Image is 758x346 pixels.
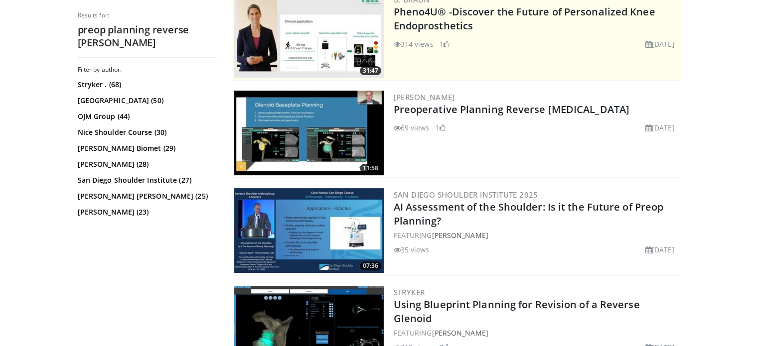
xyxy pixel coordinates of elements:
li: [DATE] [645,122,675,133]
li: 69 views [394,122,430,133]
li: 1 [436,122,446,133]
li: 314 views [394,39,434,49]
li: [DATE] [645,244,675,255]
a: [GEOGRAPHIC_DATA] (50) [78,96,215,106]
a: Using Blueprint Planning for Revision of a Reverse Glenoid [394,298,640,325]
a: San Diego Shoulder Institute 2025 [394,190,538,200]
a: 07:36 [234,188,384,273]
a: Stryker [394,287,425,297]
a: Nice Shoulder Course (30) [78,127,215,137]
a: [PERSON_NAME] [432,231,488,240]
a: [PERSON_NAME] Biomet (29) [78,143,215,153]
li: 35 views [394,244,430,255]
a: 11:58 [234,91,384,175]
a: Preoperative Planning Reverse [MEDICAL_DATA] [394,103,629,116]
a: [PERSON_NAME] [432,328,488,338]
p: Results for: [78,11,217,19]
span: 07:36 [360,261,381,270]
img: dc1fdcf6-bf37-45d0-b25c-3d9b6fb879f2.300x170_q85_crop-smart_upscale.jpg [234,91,384,175]
img: feee2f40-fe49-45fe-b28a-6c62491c4fdc.300x170_q85_crop-smart_upscale.jpg [234,188,384,273]
a: [PERSON_NAME] (28) [78,159,215,169]
a: AI Assessment of the Shoulder: Is it the Future of Preop Planning? [394,200,664,228]
h2: preop planning reverse [PERSON_NAME] [78,23,217,49]
a: [PERSON_NAME] [394,92,455,102]
h3: Filter by author: [78,66,217,74]
a: [PERSON_NAME] (23) [78,207,215,217]
a: OJM Group (44) [78,112,215,121]
a: Pheno4U® -Discover the Future of Personalized Knee Endoprosthetics [394,5,655,32]
li: [DATE] [645,39,675,49]
div: FEATURING [394,230,679,240]
a: San Diego Shoulder Institute (27) [78,175,215,185]
span: 31:47 [360,66,381,75]
a: [PERSON_NAME] [PERSON_NAME] (25) [78,191,215,201]
span: 11:58 [360,164,381,173]
div: FEATURING [394,328,679,338]
a: Stryker . (68) [78,80,215,90]
li: 1 [440,39,450,49]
